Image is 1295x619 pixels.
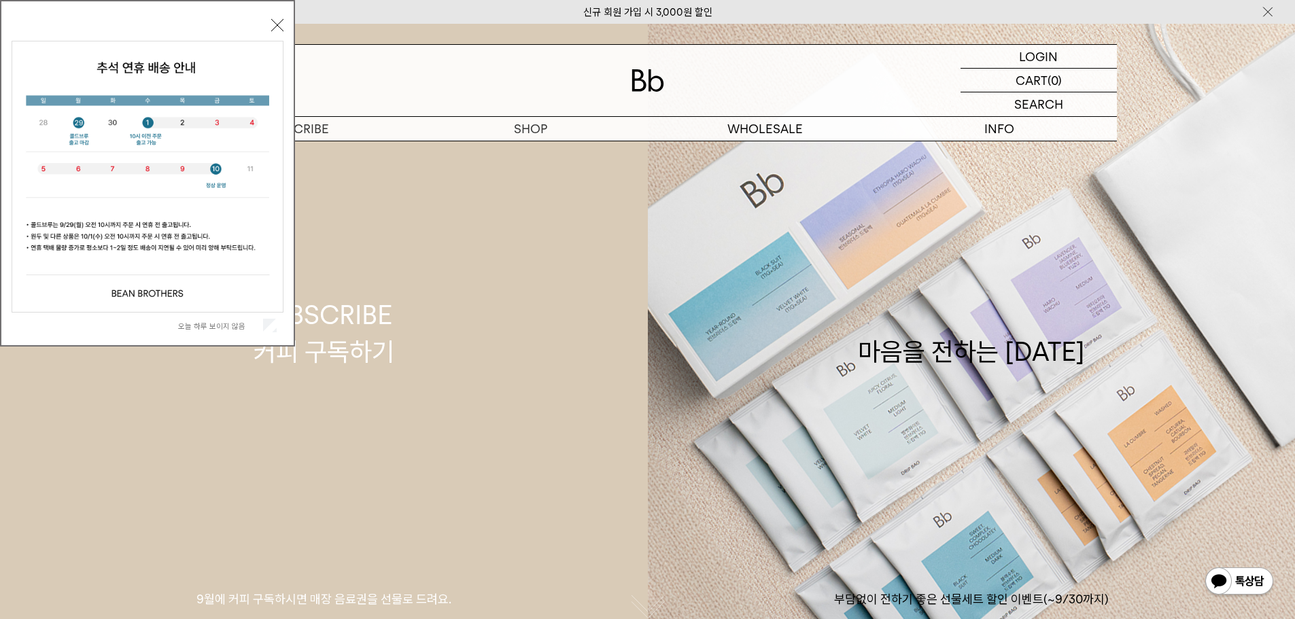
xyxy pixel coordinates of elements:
div: 마음을 전하는 [DATE] [858,297,1085,369]
a: LOGIN [961,45,1117,69]
img: 로고 [632,69,664,92]
a: SHOP [413,117,648,141]
p: LOGIN [1019,45,1058,68]
img: 5e4d662c6b1424087153c0055ceb1a13_140731.jpg [12,41,283,312]
img: 카카오톡 채널 1:1 채팅 버튼 [1204,566,1275,599]
p: INFO [882,117,1117,141]
button: 닫기 [271,19,283,31]
p: WHOLESALE [648,117,882,141]
p: SEARCH [1014,92,1063,116]
p: (0) [1048,69,1062,92]
a: 신규 회원 가입 시 3,000원 할인 [583,6,712,18]
p: CART [1016,69,1048,92]
a: CART (0) [961,69,1117,92]
div: SUBSCRIBE 커피 구독하기 [254,297,394,369]
label: 오늘 하루 보이지 않음 [178,321,260,331]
